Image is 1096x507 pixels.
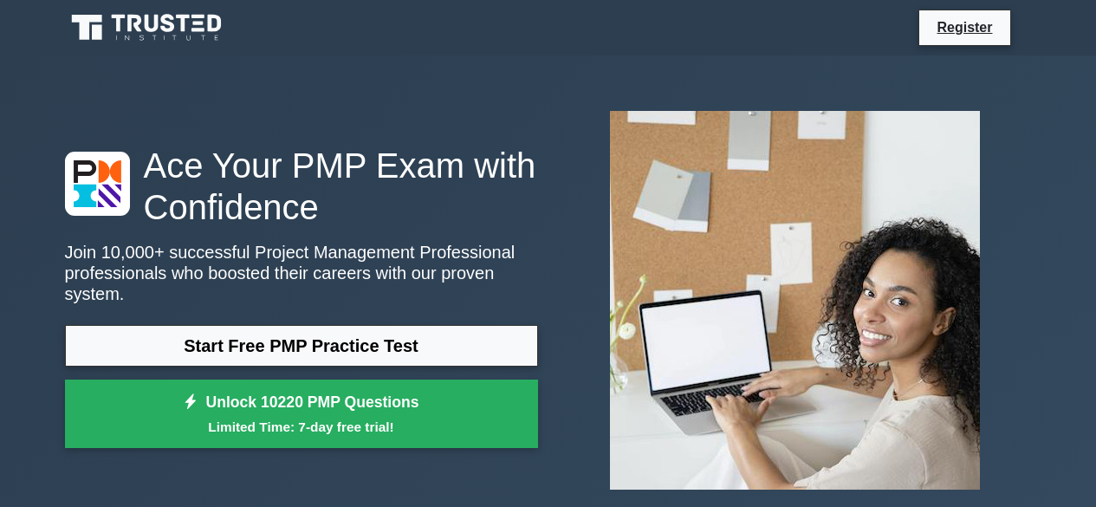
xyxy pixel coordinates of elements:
[87,417,516,437] small: Limited Time: 7-day free trial!
[65,325,538,367] a: Start Free PMP Practice Test
[65,242,538,304] p: Join 10,000+ successful Project Management Professional professionals who boosted their careers w...
[65,380,538,449] a: Unlock 10220 PMP QuestionsLimited Time: 7-day free trial!
[926,16,1002,38] a: Register
[65,145,538,228] h1: Ace Your PMP Exam with Confidence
